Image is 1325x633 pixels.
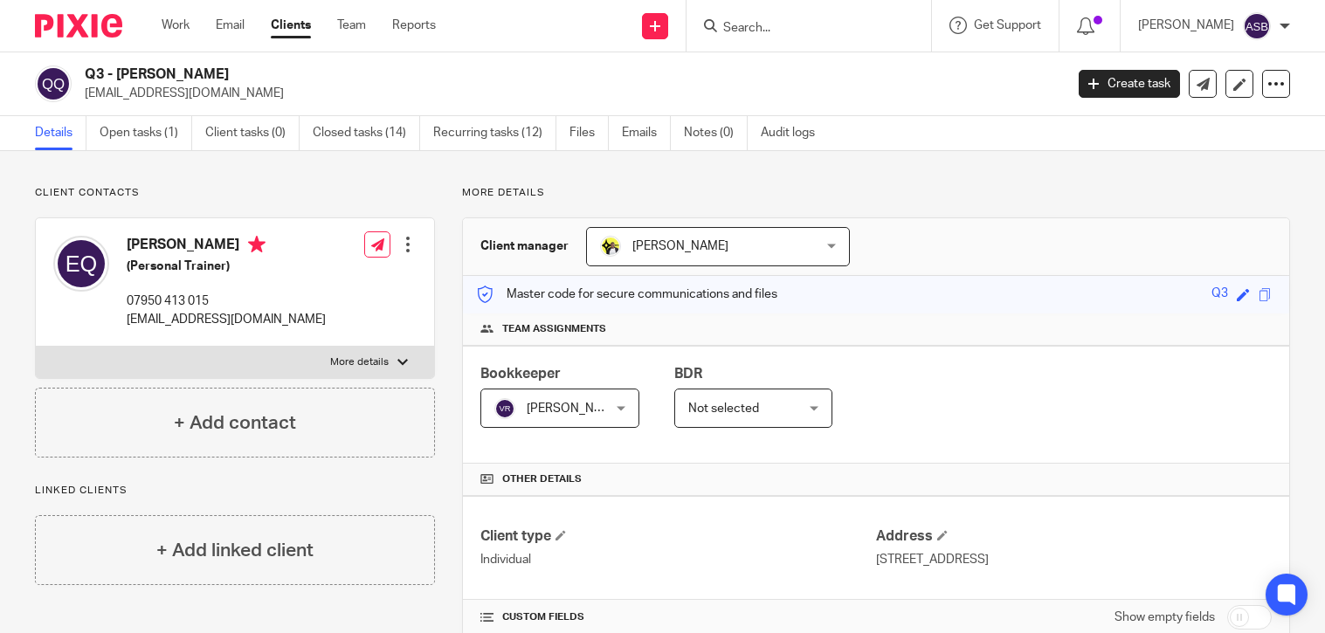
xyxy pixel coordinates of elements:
img: Carine-Starbridge.jpg [600,236,621,257]
h4: + Add contact [174,409,296,437]
input: Search [721,21,879,37]
div: Q3 [1211,285,1228,305]
p: Linked clients [35,484,435,498]
span: Team assignments [502,322,606,336]
a: Team [337,17,366,34]
i: Primary [248,236,266,253]
p: Individual [480,551,876,568]
h2: Q3 - [PERSON_NAME] [85,65,859,84]
h4: CUSTOM FIELDS [480,610,876,624]
span: BDR [674,367,702,381]
p: Client contacts [35,186,435,200]
p: More details [462,186,1290,200]
img: svg%3E [494,398,515,419]
span: Get Support [974,19,1041,31]
a: Client tasks (0) [205,116,300,150]
a: Audit logs [761,116,828,150]
a: Create task [1079,70,1180,98]
img: svg%3E [35,65,72,102]
h5: (Personal Trainer) [127,258,326,275]
a: Notes (0) [684,116,748,150]
h4: Address [876,527,1272,546]
img: svg%3E [1243,12,1271,40]
h4: [PERSON_NAME] [127,236,326,258]
h4: Client type [480,527,876,546]
a: Work [162,17,190,34]
span: [PERSON_NAME] [632,240,728,252]
p: [PERSON_NAME] [1138,17,1234,34]
a: Email [216,17,245,34]
p: [EMAIL_ADDRESS][DOMAIN_NAME] [85,85,1052,102]
img: Pixie [35,14,122,38]
p: More details [330,355,389,369]
a: Details [35,116,86,150]
h3: Client manager [480,237,569,255]
p: [EMAIL_ADDRESS][DOMAIN_NAME] [127,311,326,328]
label: Show empty fields [1115,609,1215,626]
a: Closed tasks (14) [313,116,420,150]
span: Other details [502,472,582,486]
a: Files [569,116,609,150]
p: Master code for secure communications and files [476,286,777,303]
img: svg%3E [53,236,109,292]
h4: + Add linked client [156,537,314,564]
p: [STREET_ADDRESS] [876,551,1272,568]
span: Bookkeeper [480,367,561,381]
a: Emails [622,116,671,150]
a: Open tasks (1) [100,116,192,150]
a: Reports [392,17,436,34]
span: Not selected [688,403,759,415]
span: [PERSON_NAME] [527,403,623,415]
a: Clients [271,17,311,34]
p: 07950 413 015 [127,292,326,310]
a: Recurring tasks (12) [433,116,556,150]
